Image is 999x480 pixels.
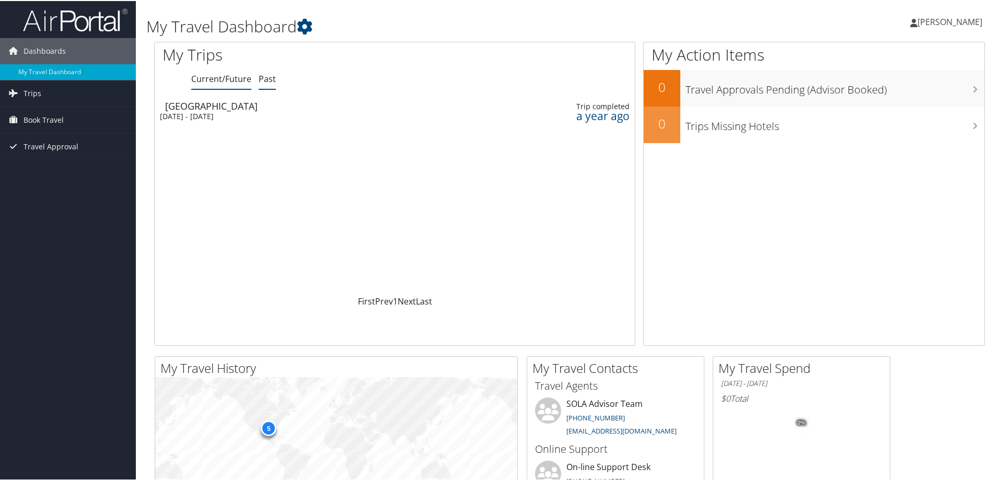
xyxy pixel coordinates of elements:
h3: Online Support [535,441,696,455]
a: 1 [393,295,398,306]
h6: Total [721,392,882,403]
a: First [358,295,375,306]
a: Last [416,295,432,306]
div: Trip completed [521,101,630,110]
span: Book Travel [24,106,64,132]
h2: My Travel Contacts [532,358,704,376]
div: [GEOGRAPHIC_DATA] [165,100,276,110]
span: Trips [24,79,41,106]
h3: Trips Missing Hotels [686,113,984,133]
tspan: 0% [797,419,806,425]
a: [PERSON_NAME] [910,5,993,37]
h2: My Travel History [160,358,517,376]
h2: 0 [644,114,680,132]
h2: My Travel Spend [718,358,890,376]
h3: Travel Agents [535,378,696,392]
span: Travel Approval [24,133,78,159]
a: Past [259,72,276,84]
div: a year ago [521,110,630,120]
li: SOLA Advisor Team [530,396,701,439]
h3: Travel Approvals Pending (Advisor Booked) [686,76,984,96]
a: [EMAIL_ADDRESS][DOMAIN_NAME] [566,425,677,435]
img: airportal-logo.png [23,7,127,31]
a: Prev [375,295,393,306]
h1: My Travel Dashboard [146,15,711,37]
div: 5 [261,419,276,435]
a: 0Trips Missing Hotels [644,106,984,142]
h1: My Trips [162,43,427,65]
span: Dashboards [24,37,66,63]
a: Next [398,295,416,306]
h6: [DATE] - [DATE] [721,378,882,388]
div: [DATE] - [DATE] [160,111,271,120]
h2: 0 [644,77,680,95]
a: Current/Future [191,72,251,84]
a: [PHONE_NUMBER] [566,412,625,422]
a: 0Travel Approvals Pending (Advisor Booked) [644,69,984,106]
span: [PERSON_NAME] [917,15,982,27]
span: $0 [721,392,730,403]
h1: My Action Items [644,43,984,65]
